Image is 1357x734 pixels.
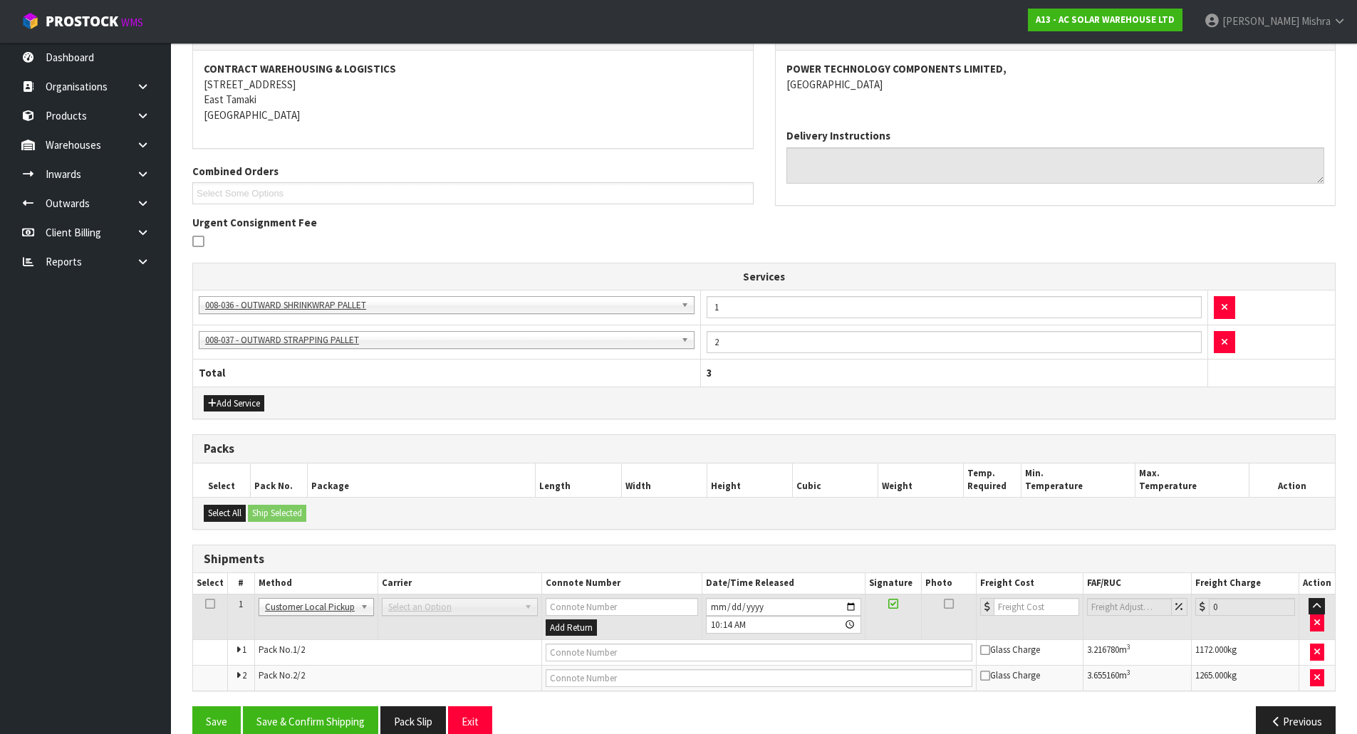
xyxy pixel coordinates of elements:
span: Select an Option [388,599,519,616]
address: [STREET_ADDRESS] East Tamaki [GEOGRAPHIC_DATA] [204,61,742,122]
span: 2/2 [293,669,305,681]
th: Method [254,573,378,594]
th: Freight Cost [977,573,1083,594]
strong: A13 - AC SOLAR WAREHOUSE LTD [1036,14,1175,26]
td: Pack No. [254,666,541,691]
span: 1265.000 [1195,669,1227,681]
button: Select All [204,505,246,522]
th: FAF/RUC [1083,573,1192,594]
label: Combined Orders [192,164,279,179]
span: 1/2 [293,644,305,656]
th: Weight [878,463,964,497]
th: Signature [865,573,921,594]
th: Select [193,573,228,594]
th: Freight Charge [1191,573,1299,594]
span: Mishra [1301,14,1331,28]
th: Photo [922,573,977,594]
th: Temp. Required [964,463,1021,497]
span: 008-037 - OUTWARD STRAPPING PALLET [205,332,675,349]
th: Pack No. [250,463,307,497]
label: Urgent Consignment Fee [192,215,317,230]
button: Add Service [204,395,264,412]
sup: 3 [1127,668,1130,677]
th: Services [193,263,1335,290]
th: Package [307,463,536,497]
th: Date/Time Released [702,573,865,594]
th: Carrier [378,573,541,594]
a: A13 - AC SOLAR WAREHOUSE LTD [1028,9,1182,31]
th: Width [621,463,707,497]
th: Height [707,463,792,497]
span: [PERSON_NAME] [1222,14,1299,28]
span: 3.216780 [1087,644,1119,656]
sup: 3 [1127,642,1130,651]
th: # [228,573,255,594]
strong: CONTRACT WAREHOUSING & LOGISTICS [204,62,396,75]
input: Connote Number [546,598,698,616]
td: m [1083,666,1192,691]
h3: Packs [204,442,1324,456]
span: 3.655160 [1087,669,1119,681]
th: Total [193,360,700,387]
input: Freight Charge [1209,598,1295,616]
span: 1172.000 [1195,644,1227,656]
th: Select [193,463,250,497]
small: WMS [121,16,143,29]
td: kg [1191,640,1299,666]
td: Pack No. [254,640,541,666]
span: 3 [707,366,712,379]
h3: Shipments [204,552,1324,566]
input: Freight Cost [994,598,1079,616]
th: Max. Temperature [1135,463,1249,497]
span: 008-036 - OUTWARD SHRINKWRAP PALLET [205,297,675,314]
label: Delivery Instructions [786,128,890,143]
th: Length [536,463,621,497]
th: Action [1249,463,1335,497]
span: ProStock [46,12,118,31]
span: 1 [239,598,243,610]
address: [GEOGRAPHIC_DATA] [786,61,1325,92]
input: Freight Adjustment [1087,598,1172,616]
th: Min. Temperature [1021,463,1135,497]
input: Connote Number [546,669,972,687]
th: Cubic [793,463,878,497]
img: cube-alt.png [21,12,39,30]
td: m [1083,640,1192,666]
th: Connote Number [541,573,702,594]
span: Customer Local Pickup [265,599,355,616]
button: Add Return [546,619,597,636]
th: Action [1299,573,1335,594]
button: Ship Selected [248,505,306,522]
span: Glass Charge [980,669,1040,681]
td: kg [1191,666,1299,691]
span: 2 [242,669,246,681]
strong: POWER TECHNOLOGY COMPONENTS LIMITED, [786,62,1007,75]
span: 1 [242,644,246,656]
input: Connote Number [546,644,972,661]
span: Glass Charge [980,644,1040,656]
